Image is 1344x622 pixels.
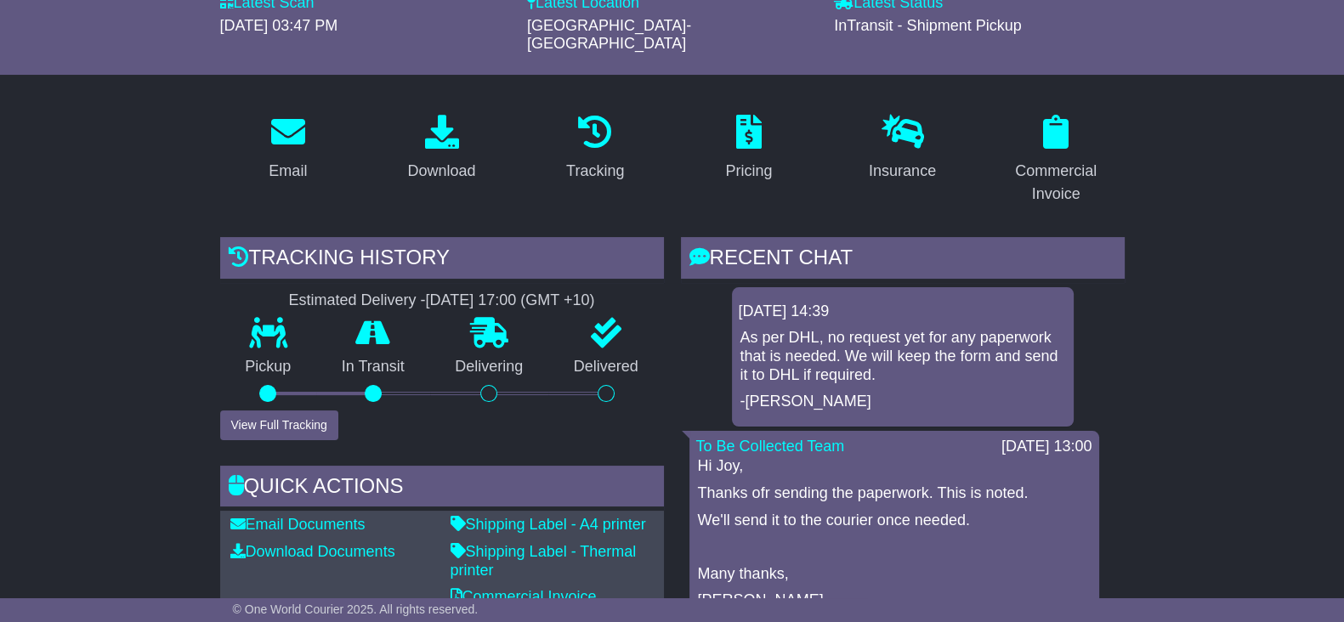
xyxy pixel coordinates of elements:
[396,109,486,189] a: Download
[220,410,338,440] button: View Full Tracking
[220,358,317,376] p: Pickup
[233,602,479,616] span: © One World Courier 2025. All rights reserved.
[451,516,646,533] a: Shipping Label - A4 printer
[834,17,1021,34] span: InTransit - Shipment Pickup
[698,484,1091,503] p: Thanks ofr sending the paperwork. This is noted.
[548,358,664,376] p: Delivered
[869,160,936,183] div: Insurance
[220,291,664,310] div: Estimated Delivery -
[230,543,395,560] a: Download Documents
[698,512,1091,530] p: We'll send it to the courier once needed.
[527,17,691,53] span: [GEOGRAPHIC_DATA]-[GEOGRAPHIC_DATA]
[269,160,307,183] div: Email
[220,17,338,34] span: [DATE] 03:47 PM
[230,516,366,533] a: Email Documents
[451,588,597,605] a: Commercial Invoice
[220,237,664,283] div: Tracking history
[698,565,1091,584] p: Many thanks,
[451,543,637,579] a: Shipping Label - Thermal printer
[740,393,1065,411] p: -[PERSON_NAME]
[858,109,947,189] a: Insurance
[725,160,772,183] div: Pricing
[566,160,624,183] div: Tracking
[426,291,595,310] div: [DATE] 17:00 (GMT +10)
[220,466,664,512] div: Quick Actions
[258,109,318,189] a: Email
[714,109,783,189] a: Pricing
[430,358,549,376] p: Delivering
[999,160,1114,206] div: Commercial Invoice
[316,358,430,376] p: In Transit
[698,457,1091,476] p: Hi Joy,
[555,109,635,189] a: Tracking
[407,160,475,183] div: Download
[1001,438,1092,456] div: [DATE] 13:00
[739,303,1067,321] div: [DATE] 14:39
[696,438,845,455] a: To Be Collected Team
[988,109,1125,212] a: Commercial Invoice
[681,237,1125,283] div: RECENT CHAT
[740,329,1065,384] p: As per DHL, no request yet for any paperwork that is needed. We will keep the form and send it to...
[698,591,1091,610] p: [PERSON_NAME]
